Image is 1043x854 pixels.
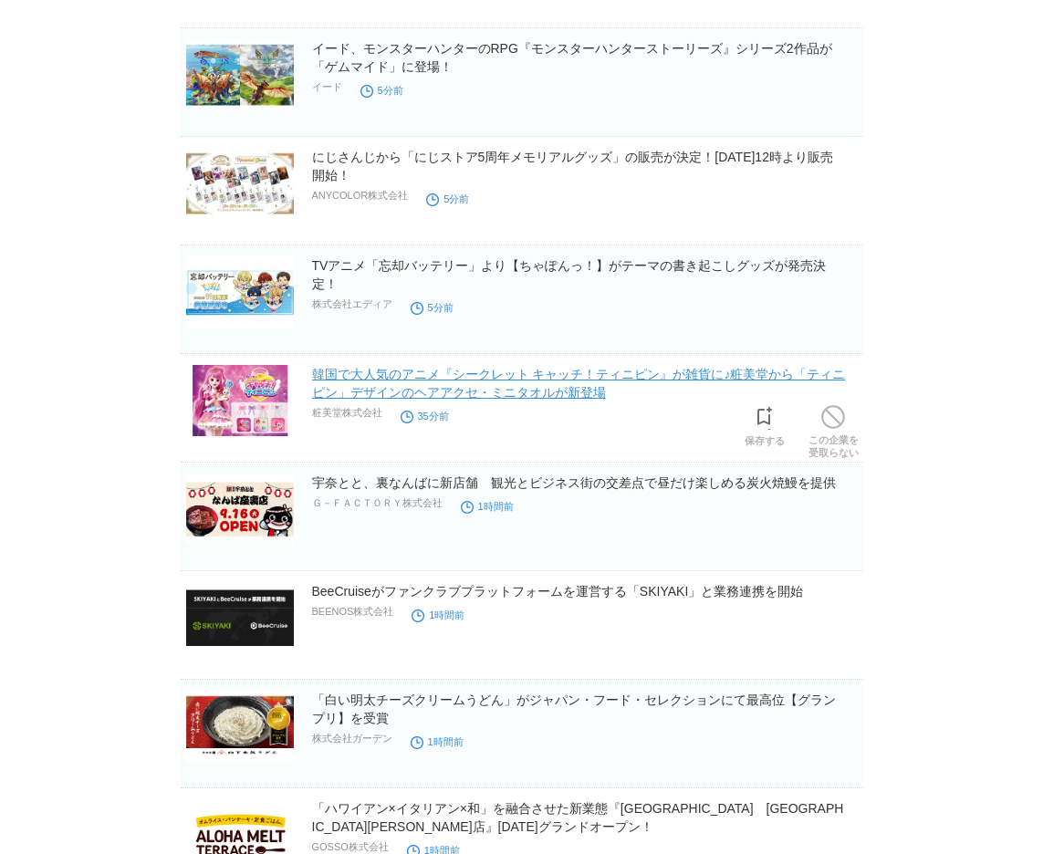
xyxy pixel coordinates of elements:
[186,148,294,219] img: にじさんじから「にじストア5周年メモリアルグッズ」の販売が決定！2025年9月19日(金)12時より販売開始！
[312,297,392,311] p: 株式会社エディア
[411,736,464,747] time: 1時間前
[401,411,449,422] time: 35分前
[312,496,443,510] p: Ｇ－ＦＡＣＴＯＲＹ株式会社
[312,605,394,619] p: BEENOS株式会社
[312,475,836,490] a: 宇奈とと、裏なんばに新店舗 観光とビジネス街の交差点で昼だけ楽しめる炭火焼鰻を提供
[426,193,469,204] time: 5分前
[312,189,409,203] p: ANYCOLOR株式会社
[186,256,294,328] img: TVアニメ「忘却バッテリー」より【ちゃぽんっ！】がテーマの書き起こしグッズが発売決定！
[312,258,827,291] a: TVアニメ「忘却バッテリー」より【ちゃぽんっ！】がテーマの書き起こしグッズが発売決定！
[312,406,382,420] p: 粧美堂株式会社
[312,80,342,94] p: イード
[411,302,454,313] time: 5分前
[186,582,294,653] img: BeeCruiseがファンクラブプラットフォームを運営する「SKIYAKI」と業務連携を開始
[312,840,389,854] p: GOSSO株式会社
[412,609,464,620] time: 1時間前
[312,41,832,74] a: イード、モンスターハンターのRPG『モンスターハンターストーリーズ』シリーズ2作品が「ゲムマイド」に登場！
[312,732,392,745] p: 株式会社ガーデン
[186,691,294,762] img: 「白い明太チーズクリームうどん」がジャパン・フード・セレクションにて最高位【グランプリ】を受賞
[745,401,785,447] a: 保存する
[461,501,514,512] time: 1時間前
[312,584,804,599] a: BeeCruiseがファンクラブプラットフォームを運営する「SKIYAKI」と業務連携を開始
[808,401,859,459] a: この企業を受取らない
[312,801,844,834] a: 「ハワイアン×イタリアン×和」を融合させた新業態『[GEOGRAPHIC_DATA] [GEOGRAPHIC_DATA][PERSON_NAME]店』[DATE]グランドオープン！
[186,39,294,110] img: イード、モンスターハンターのRPG『モンスターハンターストーリーズ』シリーズ2作品が「ゲムマイド」に登場！
[186,474,294,545] img: 宇奈とと、裏なんばに新店舗 観光とビジネス街の交差点で昼だけ楽しめる炭火焼鰻を提供
[360,85,403,96] time: 5分前
[312,367,846,400] a: 韓国で大人気のアニメ『シークレット キャッチ！ティニピン』が雑貨に♪粧美堂から「ティニピン」デザインのヘアアクセ・ミニタオルが新登場
[312,150,833,182] a: にじさんじから「にじストア5周年メモリアルグッズ」の販売が決定！[DATE]12時より販売開始！
[186,365,294,436] img: 韓国で大人気のアニメ『シークレット キャッチ！ティニピン』が雑貨に♪粧美堂から「ティニピン」デザインのヘアアクセ・ミニタオルが新登場
[312,693,836,725] a: 「白い明太チーズクリームうどん」がジャパン・フード・セレクションにて最高位【グランプリ】を受賞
